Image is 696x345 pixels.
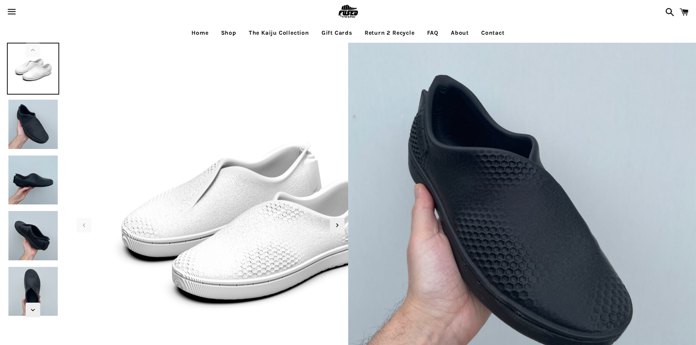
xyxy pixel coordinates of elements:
a: FAQ [422,24,444,42]
div: Next slide [330,218,345,233]
a: Shop [216,24,242,42]
img: [3D printed Shoes] - lightweight custom 3dprinted shoes sneakers sandals fused footwear [7,265,59,317]
a: Gift Cards [316,24,358,42]
a: The Kaiju Collection [243,24,315,42]
img: [3D printed Shoes] - lightweight custom 3dprinted shoes sneakers sandals fused footwear [7,154,59,206]
img: [3D printed Shoes] - lightweight custom 3dprinted shoes sneakers sandals fused footwear [7,98,59,150]
a: Home [186,24,214,42]
a: Contact [476,24,510,42]
img: [3D printed Shoes] - lightweight custom 3dprinted shoes sneakers sandals fused footwear [7,43,59,95]
img: [3D printed Shoes] - lightweight custom 3dprinted shoes sneakers sandals fused footwear [7,210,59,261]
a: Return 2 Recycle [359,24,420,42]
div: Previous slide [77,218,91,233]
a: About [445,24,474,42]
